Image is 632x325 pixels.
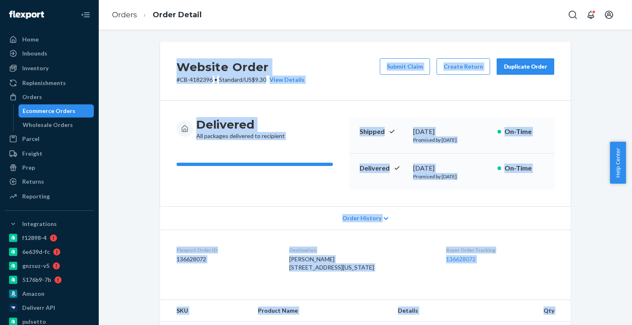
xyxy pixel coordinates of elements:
[22,93,42,101] div: Orders
[360,127,407,136] p: Shipped
[5,217,94,230] button: Integrations
[214,76,217,83] span: •
[5,147,94,160] a: Freight
[177,58,304,76] h2: Website Order
[5,287,94,300] a: Amazon
[22,135,39,143] div: Parcel
[5,175,94,188] a: Returns
[360,164,407,173] p: Delivered
[22,177,44,186] div: Returns
[5,90,94,104] a: Orders
[5,245,94,258] a: 6e639d-fc
[5,190,94,203] a: Reporting
[22,164,35,172] div: Prep
[413,127,491,136] div: [DATE]
[105,3,208,27] ol: breadcrumbs
[5,259,94,272] a: gnzsuz-v5
[251,300,391,322] th: Product Name
[19,118,94,131] a: Wholesale Orders
[413,136,491,143] p: Promised by [DATE]
[22,248,50,256] div: 6e639d-fc
[5,132,94,145] a: Parcel
[497,58,554,75] button: Duplicate Order
[413,164,491,173] div: [DATE]
[22,64,49,72] div: Inventory
[22,192,50,201] div: Reporting
[266,76,304,84] button: View Details
[482,300,571,322] th: Qty
[610,142,626,184] button: Help Center
[112,10,137,19] a: Orders
[177,247,276,254] dt: Flexport Order ID
[22,79,66,87] div: Replenishments
[177,76,304,84] p: # CB-4182396 / US$9.30
[601,7,617,23] button: Open account menu
[437,58,490,75] button: Create Return
[196,117,285,140] div: All packages delivered to recipient
[22,262,49,270] div: gnzsuz-v5
[23,121,73,129] div: Wholesale Orders
[5,76,94,90] a: Replenishments
[413,173,491,180] p: Promised by [DATE]
[5,33,94,46] a: Home
[22,234,46,242] div: f12898-4
[5,273,94,286] a: 5176b9-7b
[22,290,44,298] div: Amazon
[22,276,51,284] div: 5176b9-7b
[160,300,251,322] th: SKU
[289,247,433,254] dt: Destination
[77,7,94,23] button: Close Navigation
[9,11,44,19] img: Flexport logo
[5,301,94,314] a: Deliverr API
[19,104,94,118] a: Ecommerce Orders
[5,231,94,244] a: f12898-4
[153,10,202,19] a: Order Detail
[22,220,57,228] div: Integrations
[22,49,47,58] div: Inbounds
[380,58,430,75] button: Submit Claim
[5,161,94,174] a: Prep
[446,256,476,263] a: 136628072
[565,7,581,23] button: Open Search Box
[391,300,482,322] th: Details
[504,164,544,173] p: On-Time
[5,62,94,75] a: Inventory
[446,247,554,254] dt: Buyer Order Tracking
[504,62,547,71] div: Duplicate Order
[504,127,544,136] p: On-Time
[177,255,276,263] dd: 136628072
[289,256,374,271] span: [PERSON_NAME] [STREET_ADDRESS][US_STATE]
[342,214,381,222] span: Order History
[22,35,39,44] div: Home
[583,7,599,23] button: Open notifications
[22,304,55,312] div: Deliverr API
[22,150,42,158] div: Freight
[5,47,94,60] a: Inbounds
[196,117,285,132] h3: Delivered
[219,76,242,83] span: Standard
[23,107,75,115] div: Ecommerce Orders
